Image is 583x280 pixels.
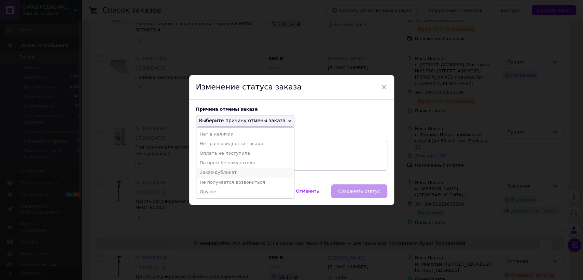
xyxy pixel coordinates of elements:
span: Отменить [296,188,319,194]
li: Оплата не поступила [196,149,294,158]
div: Причина отмены заказа [196,107,387,112]
li: Нет разновидности товара [196,139,294,149]
li: По просьбе покупателя [196,158,294,168]
button: Отменить [289,184,326,198]
span: Выберите причину отмены заказа [199,118,286,123]
li: Другое [196,187,294,197]
div: Изменение статуса заказа [189,75,394,100]
li: Нет в наличии [196,129,294,139]
li: Не получается дозвониться [196,178,294,187]
span: × [381,81,387,93]
li: Заказ-дубликат [196,168,294,177]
